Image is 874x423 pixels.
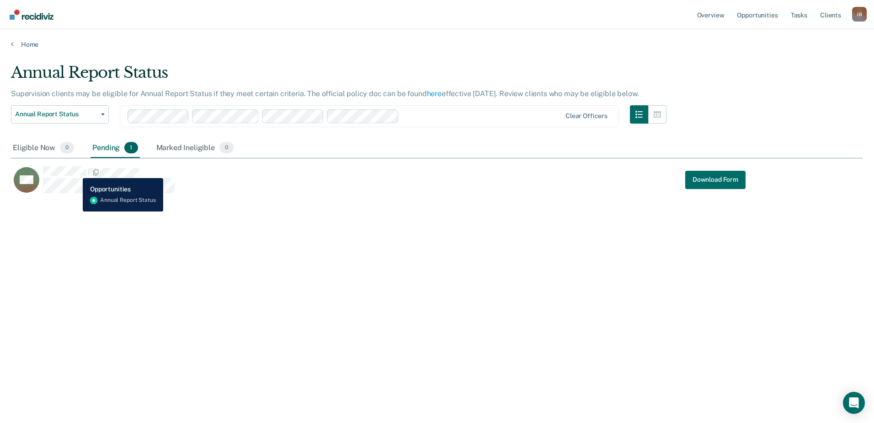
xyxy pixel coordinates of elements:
[10,10,53,20] img: Recidiviz
[11,63,666,89] div: Annual Report Status
[60,142,74,154] span: 0
[685,171,746,189] button: Download Form
[427,89,442,98] a: here
[843,392,865,414] div: Open Intercom Messenger
[11,138,76,158] div: Eligible Now0
[219,142,234,154] span: 0
[565,112,608,120] div: Clear officers
[91,138,139,158] div: Pending1
[11,89,639,98] p: Supervision clients may be eligible for Annual Report Status if they meet certain criteria. The o...
[685,171,746,189] a: Navigate to form link
[852,7,867,22] div: J B
[11,40,863,49] a: Home
[11,166,757,202] div: CaseloadOpportunityCell-02018954
[124,142,138,154] span: 1
[852,7,867,22] button: Profile dropdown button
[155,138,236,158] div: Marked Ineligible0
[15,110,97,118] span: Annual Report Status
[11,105,109,124] button: Annual Report Status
